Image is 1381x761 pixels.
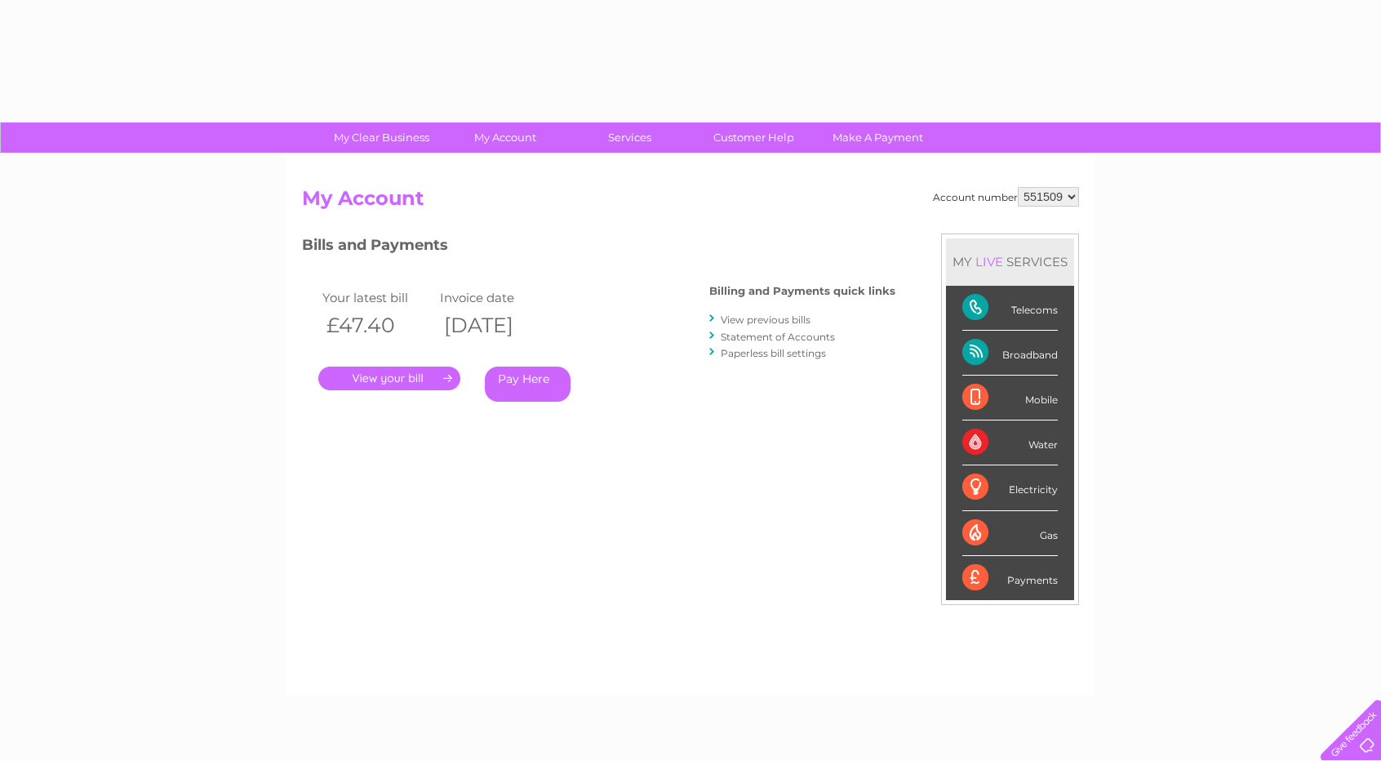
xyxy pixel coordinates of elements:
[962,376,1058,421] div: Mobile
[302,187,1079,218] h2: My Account
[810,122,945,153] a: Make A Payment
[686,122,821,153] a: Customer Help
[962,286,1058,331] div: Telecoms
[962,556,1058,600] div: Payments
[485,367,571,402] a: Pay Here
[438,122,573,153] a: My Account
[946,238,1074,285] div: MY SERVICES
[721,314,810,326] a: View previous bills
[314,122,449,153] a: My Clear Business
[933,187,1079,207] div: Account number
[318,309,436,342] th: £47.40
[562,122,697,153] a: Services
[721,347,826,359] a: Paperless bill settings
[436,309,553,342] th: [DATE]
[721,331,835,343] a: Statement of Accounts
[318,367,460,390] a: .
[972,254,1006,269] div: LIVE
[962,421,1058,465] div: Water
[302,234,895,262] h3: Bills and Payments
[436,287,553,309] td: Invoice date
[962,331,1058,376] div: Broadband
[962,511,1058,556] div: Gas
[962,465,1058,510] div: Electricity
[709,285,895,297] h4: Billing and Payments quick links
[318,287,436,309] td: Your latest bill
